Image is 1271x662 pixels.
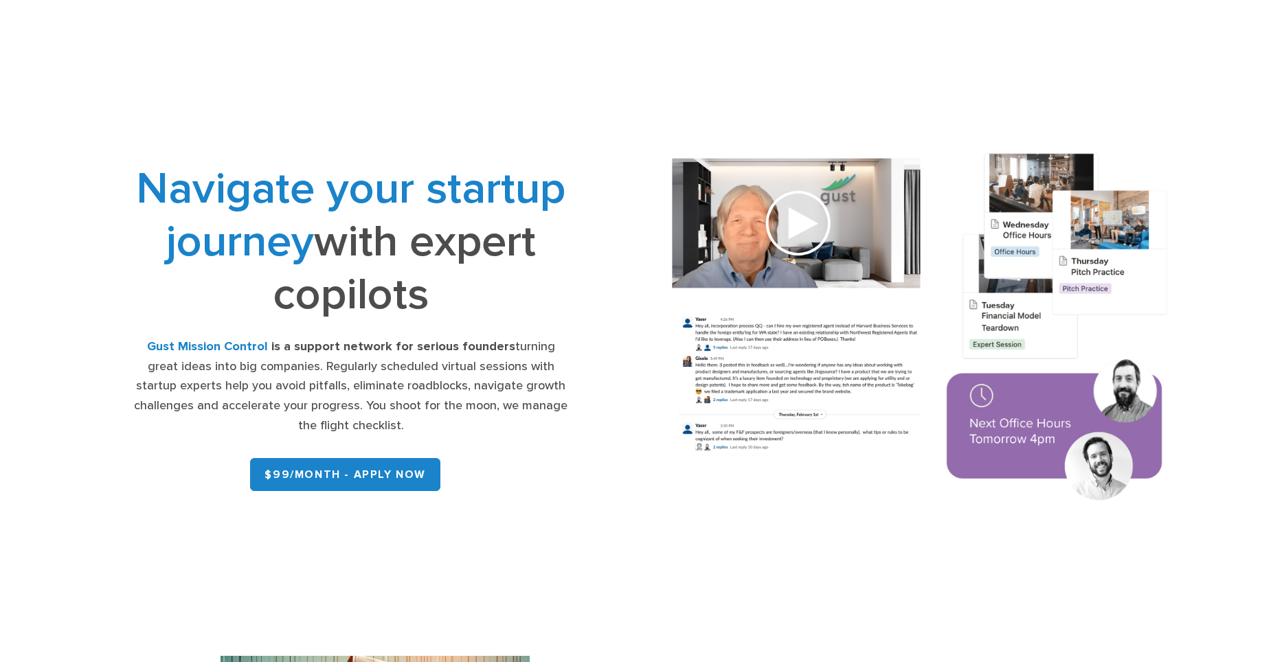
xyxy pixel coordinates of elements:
strong: is a support network for serious founders [271,339,515,354]
span: Navigate your startup journey [136,162,565,268]
img: Composition of calendar events, a video call presentation, and chat rooms [646,133,1195,525]
div: turning great ideas into big companies. Regularly scheduled virtual sessions with startup experts... [131,337,570,436]
a: $99/month - APPLY NOW [250,458,440,491]
h1: with expert copilots [131,162,570,321]
strong: Gust Mission Control [147,339,268,354]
